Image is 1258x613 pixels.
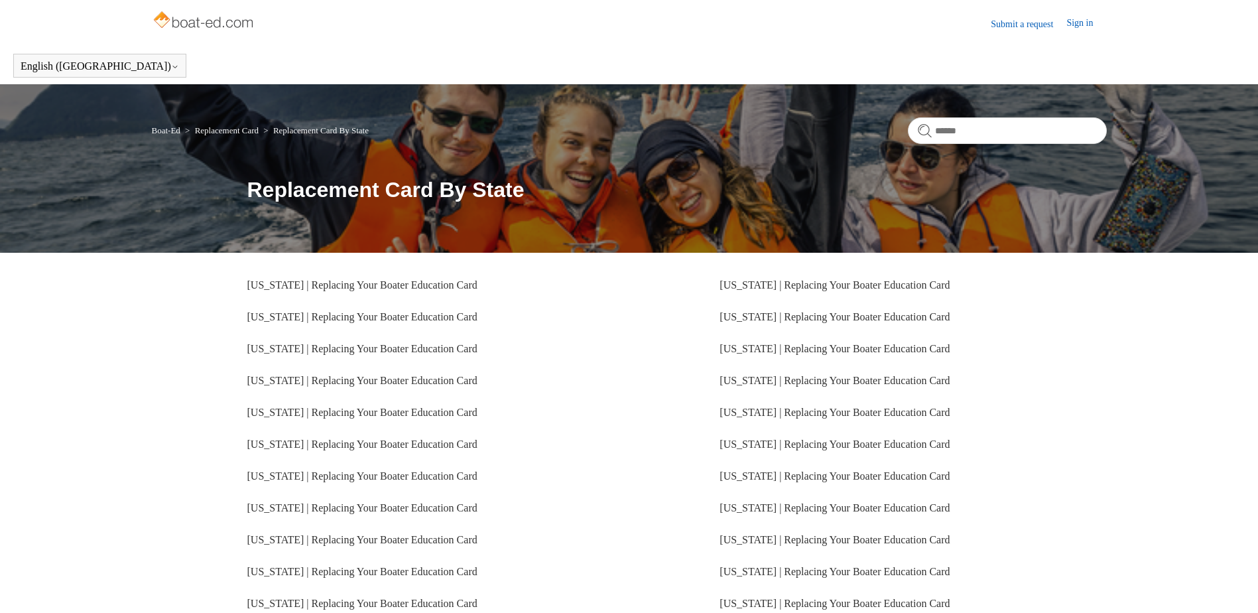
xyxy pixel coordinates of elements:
[247,502,477,513] a: [US_STATE] | Replacing Your Boater Education Card
[720,534,950,545] a: [US_STATE] | Replacing Your Boater Education Card
[720,470,950,482] a: [US_STATE] | Replacing Your Boater Education Card
[720,311,950,322] a: [US_STATE] | Replacing Your Boater Education Card
[273,125,369,135] a: Replacement Card By State
[152,8,257,34] img: Boat-Ed Help Center home page
[247,311,477,322] a: [US_STATE] | Replacing Your Boater Education Card
[247,174,1107,206] h1: Replacement Card By State
[720,343,950,354] a: [US_STATE] | Replacing Your Boater Education Card
[247,343,477,354] a: [US_STATE] | Replacing Your Boater Education Card
[908,117,1107,144] input: Search
[261,125,369,135] li: Replacement Card By State
[247,407,477,418] a: [US_STATE] | Replacing Your Boater Education Card
[720,407,950,418] a: [US_STATE] | Replacing Your Boater Education Card
[21,60,179,72] button: English ([GEOGRAPHIC_DATA])
[247,566,477,577] a: [US_STATE] | Replacing Your Boater Education Card
[152,125,183,135] li: Boat-Ed
[720,439,950,450] a: [US_STATE] | Replacing Your Boater Education Card
[195,125,259,135] a: Replacement Card
[247,439,477,450] a: [US_STATE] | Replacing Your Boater Education Card
[1214,569,1248,603] div: Live chat
[720,566,950,577] a: [US_STATE] | Replacing Your Boater Education Card
[991,17,1066,31] a: Submit a request
[247,470,477,482] a: [US_STATE] | Replacing Your Boater Education Card
[247,279,477,291] a: [US_STATE] | Replacing Your Boater Education Card
[1066,16,1106,32] a: Sign in
[720,375,950,386] a: [US_STATE] | Replacing Your Boater Education Card
[182,125,261,135] li: Replacement Card
[720,598,950,609] a: [US_STATE] | Replacing Your Boater Education Card
[247,598,477,609] a: [US_STATE] | Replacing Your Boater Education Card
[152,125,180,135] a: Boat-Ed
[247,534,477,545] a: [US_STATE] | Replacing Your Boater Education Card
[247,375,477,386] a: [US_STATE] | Replacing Your Boater Education Card
[720,502,950,513] a: [US_STATE] | Replacing Your Boater Education Card
[720,279,950,291] a: [US_STATE] | Replacing Your Boater Education Card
